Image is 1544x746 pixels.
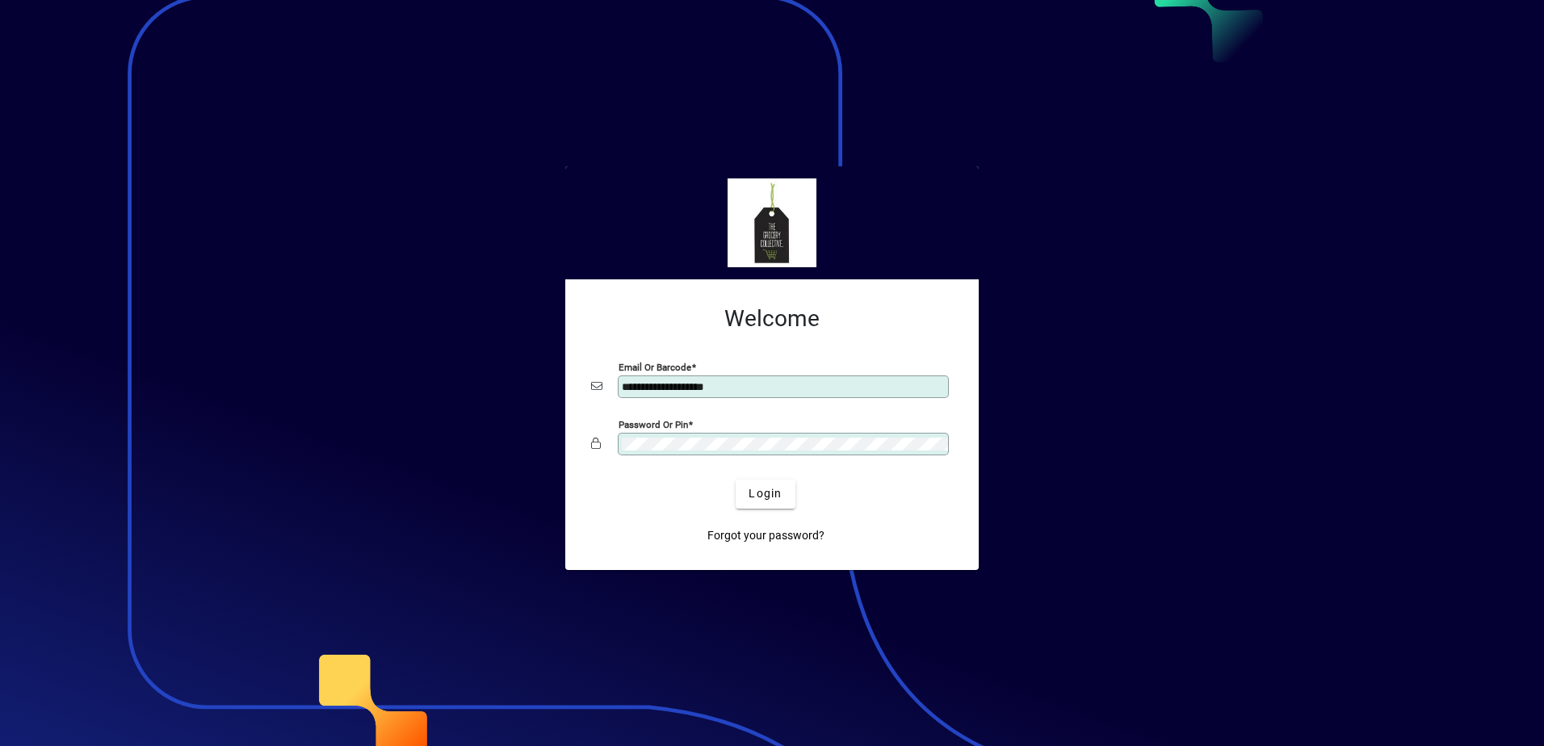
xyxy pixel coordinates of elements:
span: Forgot your password? [707,527,824,544]
button: Login [736,480,795,509]
a: Forgot your password? [701,522,831,551]
mat-label: Email or Barcode [619,361,691,372]
span: Login [749,485,782,502]
h2: Welcome [591,305,953,333]
mat-label: Password or Pin [619,418,688,430]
